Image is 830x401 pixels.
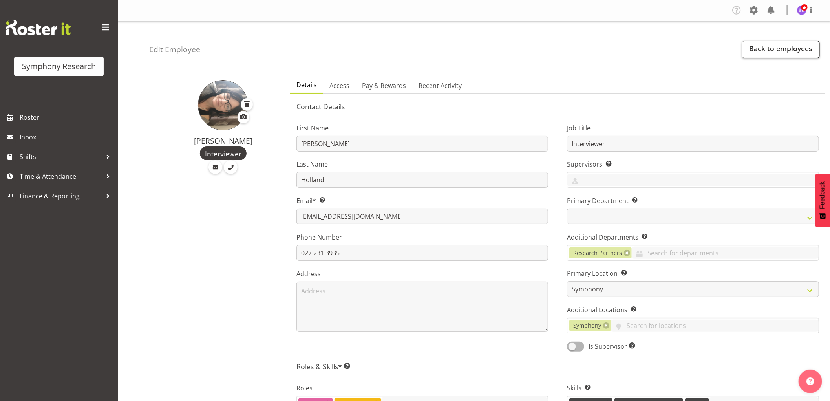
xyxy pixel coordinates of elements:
[362,81,406,90] span: Pay & Rewards
[611,320,819,332] input: Search for locations
[574,249,622,257] span: Research Partners
[296,172,548,188] input: Last Name
[567,136,819,152] input: Job Title
[296,233,548,242] label: Phone Number
[296,209,548,224] input: Email Address
[567,159,819,169] label: Supervisors
[567,305,819,315] label: Additional Locations
[567,196,819,205] label: Primary Department
[296,123,548,133] label: First Name
[632,247,819,259] input: Search for departments
[567,383,819,393] label: Skills
[567,269,819,278] label: Primary Location
[296,80,317,90] span: Details
[329,81,349,90] span: Access
[149,45,200,54] h4: Edit Employee
[296,196,548,205] label: Email*
[20,131,114,143] span: Inbox
[166,137,281,145] h4: [PERSON_NAME]
[22,60,96,72] div: Symphony Research
[574,321,601,330] span: Symphony
[567,123,819,133] label: Job Title
[6,20,71,35] img: Rosterit website logo
[205,148,241,159] span: Interviewer
[815,174,830,227] button: Feedback - Show survey
[806,377,814,385] img: help-xxl-2.png
[296,362,819,371] h5: Roles & Skills*
[20,170,102,182] span: Time & Attendance
[20,190,102,202] span: Finance & Reporting
[224,160,238,174] a: Call Employee
[584,342,635,351] span: Is Supervisor
[296,102,819,111] h5: Contact Details
[419,81,462,90] span: Recent Activity
[296,159,548,169] label: Last Name
[198,80,248,130] img: lindsay-holland6d975a4b06d72750adc3751bbfb7dc9f.png
[742,41,820,58] a: Back to employees
[797,5,806,15] img: bhavik-kanna1260.jpg
[296,383,548,393] label: Roles
[208,160,222,174] a: Email Employee
[296,136,548,152] input: First Name
[567,233,819,242] label: Additional Departments
[296,245,548,261] input: Phone Number
[20,151,102,163] span: Shifts
[819,181,826,209] span: Feedback
[20,112,114,123] span: Roster
[296,269,548,278] label: Address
